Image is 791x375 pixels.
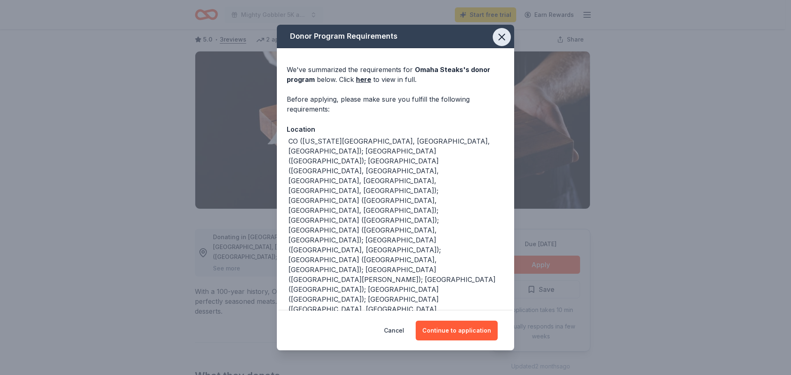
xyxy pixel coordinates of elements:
[356,75,371,84] a: here
[287,65,504,84] div: We've summarized the requirements for below. Click to view in full.
[277,25,514,48] div: Donor Program Requirements
[287,94,504,114] div: Before applying, please make sure you fulfill the following requirements:
[416,321,498,340] button: Continue to application
[287,124,504,135] div: Location
[384,321,404,340] button: Cancel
